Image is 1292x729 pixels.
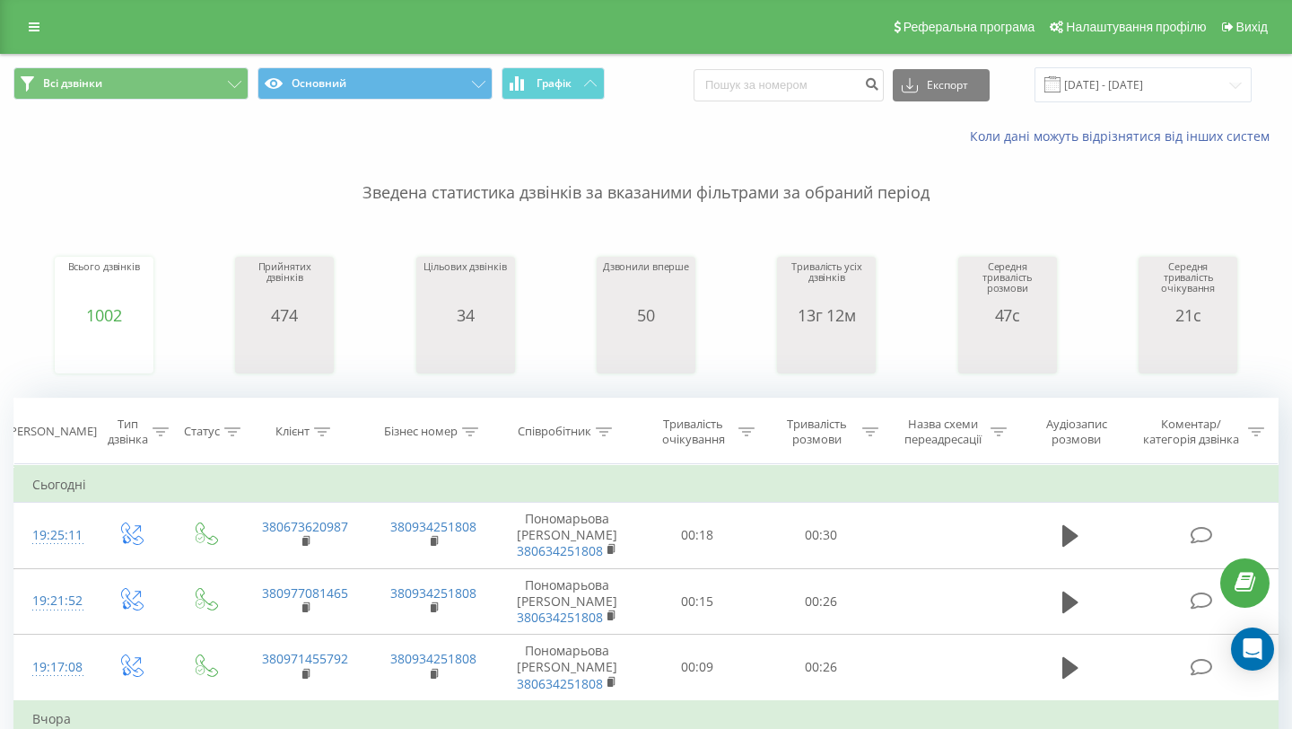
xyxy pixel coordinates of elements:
[781,261,871,306] div: Тривалість усіх дзвінків
[240,306,329,324] div: 474
[68,261,140,306] div: Всього дзвінків
[423,306,506,324] div: 34
[694,69,884,101] input: Пошук за номером
[498,503,636,569] td: Пономарьова [PERSON_NAME]
[636,568,760,635] td: 00:15
[68,306,140,324] div: 1002
[963,306,1052,324] div: 47с
[759,503,883,569] td: 00:30
[603,261,689,306] div: Дзвонили вперше
[636,503,760,569] td: 00:18
[390,584,476,602] a: 380934251808
[759,635,883,701] td: 00:26
[775,417,858,447] div: Тривалість розмови
[32,584,75,619] div: 19:21:52
[6,425,97,440] div: [PERSON_NAME]
[537,77,572,90] span: Графік
[1027,417,1125,447] div: Аудіозапис розмови
[759,568,883,635] td: 00:26
[262,518,348,535] a: 380673620987
[502,67,605,100] button: Графік
[390,650,476,667] a: 380934251808
[963,261,1052,306] div: Середня тривалість розмови
[275,425,310,440] div: Клієнт
[1231,628,1274,671] div: Open Intercom Messenger
[1066,20,1206,34] span: Налаштування профілю
[498,635,636,701] td: Пономарьова [PERSON_NAME]
[1236,20,1268,34] span: Вихід
[262,584,348,602] a: 380977081465
[652,417,735,447] div: Тривалість очікування
[904,20,1035,34] span: Реферальна програма
[517,609,603,626] a: 380634251808
[636,635,760,701] td: 00:09
[262,650,348,667] a: 380971455792
[517,542,603,559] a: 380634251808
[970,127,1279,145] a: Коли дані можуть відрізнятися вiд інших систем
[603,306,689,324] div: 50
[1143,306,1233,324] div: 21с
[43,76,102,91] span: Всі дзвінки
[384,425,458,440] div: Бізнес номер
[498,568,636,635] td: Пономарьова [PERSON_NAME]
[899,417,986,447] div: Назва схеми переадресації
[32,650,75,685] div: 19:17:08
[108,417,148,447] div: Тип дзвінка
[423,261,506,306] div: Цільових дзвінків
[184,425,220,440] div: Статус
[258,67,493,100] button: Основний
[1139,417,1244,447] div: Коментар/категорія дзвінка
[390,518,476,535] a: 380934251808
[781,306,871,324] div: 13г 12м
[893,69,990,101] button: Експорт
[14,467,1279,503] td: Сьогодні
[13,67,249,100] button: Всі дзвінки
[32,518,75,553] div: 19:25:11
[518,425,591,440] div: Співробітник
[517,675,603,692] a: 380634251808
[1143,261,1233,306] div: Середня тривалість очікування
[13,145,1279,205] p: Зведена статистика дзвінків за вказаними фільтрами за обраний період
[240,261,329,306] div: Прийнятих дзвінків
